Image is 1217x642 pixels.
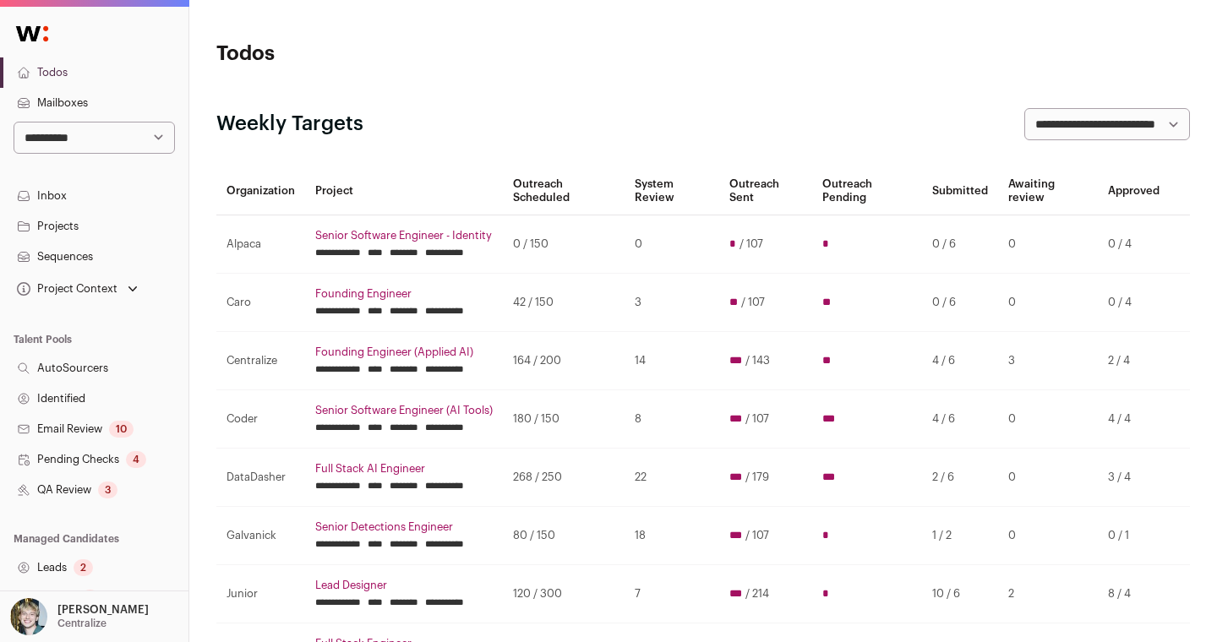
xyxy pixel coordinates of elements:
th: Outreach Sent [719,167,812,215]
td: Coder [216,390,305,449]
th: Outreach Scheduled [503,167,625,215]
h1: Todos [216,41,541,68]
td: 4 / 4 [1098,390,1170,449]
span: / 107 [745,412,769,426]
a: Full Stack AI Engineer [315,462,493,476]
td: 7 [625,565,720,623]
td: Centralize [216,332,305,390]
td: 3 [998,332,1098,390]
a: Founding Engineer (Applied AI) [315,345,493,359]
img: Wellfound [7,17,57,51]
td: 14 [625,332,720,390]
h2: Weekly Targets [216,111,363,138]
td: 0 [998,390,1098,449]
td: 8 / 4 [1098,565,1170,623]
td: 0 [998,507,1098,565]
a: Senior Detections Engineer [315,520,493,534]
td: 2 / 6 [922,449,998,507]
div: Project Context [14,282,117,296]
button: Open dropdown [7,598,152,635]
td: 0 / 4 [1098,274,1170,332]
td: 0 / 1 [1098,507,1170,565]
a: Founding Engineer [315,287,493,301]
td: 0 [998,449,1098,507]
td: 42 / 150 [503,274,625,332]
td: 22 [625,449,720,507]
td: DataDasher [216,449,305,507]
span: / 107 [739,237,763,251]
td: 10 / 6 [922,565,998,623]
div: 10 [109,421,134,438]
th: Approved [1098,167,1170,215]
td: 180 / 150 [503,390,625,449]
th: System Review [625,167,720,215]
a: Lead Designer [315,579,493,592]
div: 3 [98,481,117,498]
p: [PERSON_NAME] [57,603,149,617]
span: / 179 [745,471,769,484]
th: Awaiting review [998,167,1098,215]
span: / 214 [745,587,769,601]
span: / 107 [741,296,765,309]
td: 80 / 150 [503,507,625,565]
td: 0 [998,274,1098,332]
td: 2 / 4 [1098,332,1170,390]
td: 8 [625,390,720,449]
td: 120 / 300 [503,565,625,623]
td: Galvanick [216,507,305,565]
td: 3 [625,274,720,332]
td: 0 [998,215,1098,274]
td: 18 [625,507,720,565]
td: 0 / 4 [1098,215,1170,274]
td: 268 / 250 [503,449,625,507]
a: Senior Software Engineer - Identity [315,229,493,242]
td: 0 [625,215,720,274]
td: 3 / 4 [1098,449,1170,507]
td: 4 / 6 [922,332,998,390]
a: Senior Software Engineer (AI Tools) [315,404,493,417]
th: Submitted [922,167,998,215]
th: Outreach Pending [812,167,922,215]
img: 6494470-medium_jpg [10,598,47,635]
td: 0 / 150 [503,215,625,274]
td: 164 / 200 [503,332,625,390]
td: Caro [216,274,305,332]
th: Project [305,167,503,215]
span: / 143 [745,354,770,367]
td: 4 / 6 [922,390,998,449]
td: Alpaca [216,215,305,274]
div: 4 [126,451,146,468]
td: 1 / 2 [922,507,998,565]
td: 0 / 6 [922,274,998,332]
button: Open dropdown [14,277,141,301]
th: Organization [216,167,305,215]
td: 0 / 6 [922,215,998,274]
td: 2 [998,565,1098,623]
div: 2 [74,559,93,576]
td: Junior [216,565,305,623]
span: / 107 [745,529,769,542]
div: 1 [81,590,99,607]
p: Centralize [57,617,106,630]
